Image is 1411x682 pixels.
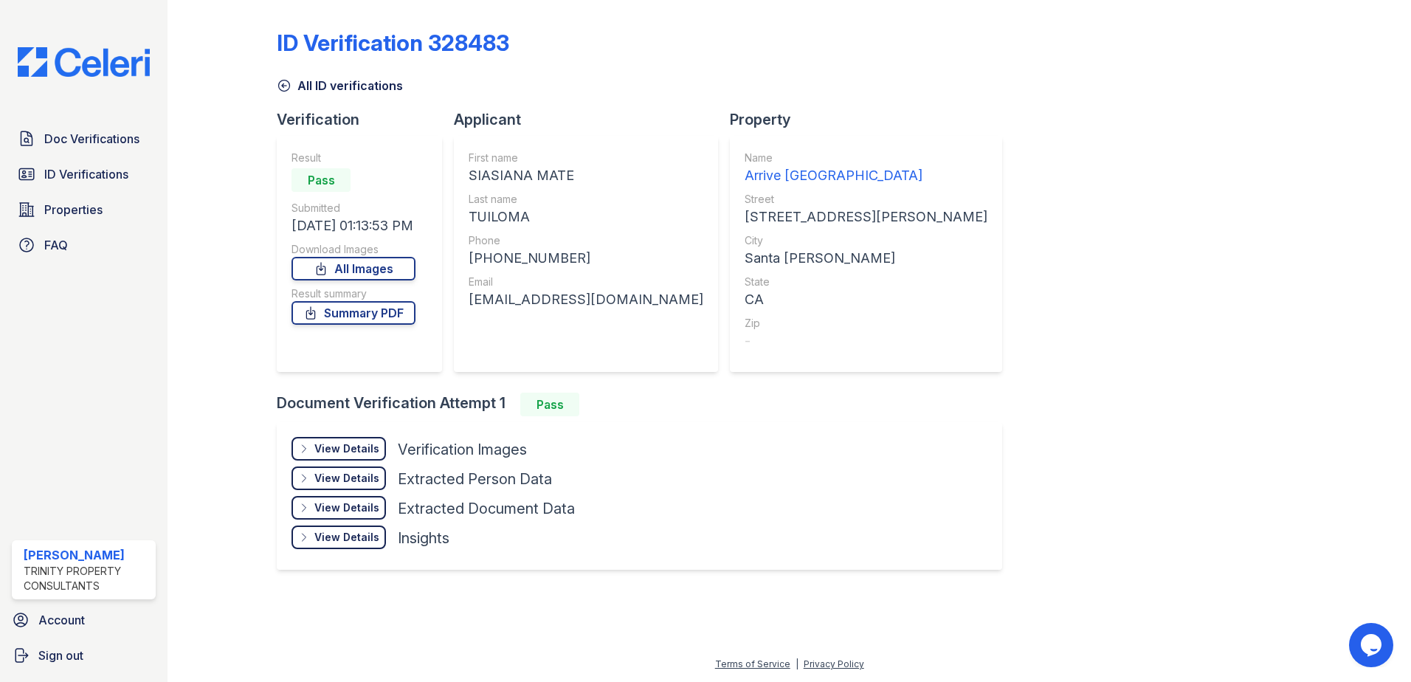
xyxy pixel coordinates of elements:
[469,233,703,248] div: Phone
[745,331,987,351] div: -
[314,441,379,456] div: View Details
[277,30,509,56] div: ID Verification 328483
[745,165,987,186] div: Arrive [GEOGRAPHIC_DATA]
[469,151,703,165] div: First name
[6,47,162,77] img: CE_Logo_Blue-a8612792a0a2168367f1c8372b55b34899dd931a85d93a1a3d3e32e68fde9ad4.png
[38,647,83,664] span: Sign out
[291,216,415,236] div: [DATE] 01:13:53 PM
[745,233,987,248] div: City
[291,301,415,325] a: Summary PDF
[745,289,987,310] div: CA
[745,275,987,289] div: State
[44,236,68,254] span: FAQ
[291,201,415,216] div: Submitted
[291,257,415,280] a: All Images
[469,248,703,269] div: [PHONE_NUMBER]
[314,500,379,515] div: View Details
[12,124,156,154] a: Doc Verifications
[745,207,987,227] div: [STREET_ADDRESS][PERSON_NAME]
[6,605,162,635] a: Account
[44,201,103,218] span: Properties
[12,159,156,189] a: ID Verifications
[12,195,156,224] a: Properties
[520,393,579,416] div: Pass
[24,546,150,564] div: [PERSON_NAME]
[291,151,415,165] div: Result
[745,151,987,186] a: Name Arrive [GEOGRAPHIC_DATA]
[730,109,1014,130] div: Property
[24,564,150,593] div: Trinity Property Consultants
[745,316,987,331] div: Zip
[291,242,415,257] div: Download Images
[804,658,864,669] a: Privacy Policy
[469,289,703,310] div: [EMAIL_ADDRESS][DOMAIN_NAME]
[314,471,379,486] div: View Details
[1349,623,1396,667] iframe: chat widget
[745,248,987,269] div: Santa [PERSON_NAME]
[398,528,449,548] div: Insights
[796,658,798,669] div: |
[44,130,139,148] span: Doc Verifications
[291,168,351,192] div: Pass
[469,275,703,289] div: Email
[398,498,575,519] div: Extracted Document Data
[469,165,703,186] div: SIASIANA MATE
[44,165,128,183] span: ID Verifications
[398,439,527,460] div: Verification Images
[745,151,987,165] div: Name
[6,641,162,670] a: Sign out
[291,286,415,301] div: Result summary
[38,611,85,629] span: Account
[454,109,730,130] div: Applicant
[745,192,987,207] div: Street
[277,77,403,94] a: All ID verifications
[398,469,552,489] div: Extracted Person Data
[715,658,790,669] a: Terms of Service
[314,530,379,545] div: View Details
[277,109,454,130] div: Verification
[469,192,703,207] div: Last name
[12,230,156,260] a: FAQ
[277,393,1014,416] div: Document Verification Attempt 1
[469,207,703,227] div: TUILOMA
